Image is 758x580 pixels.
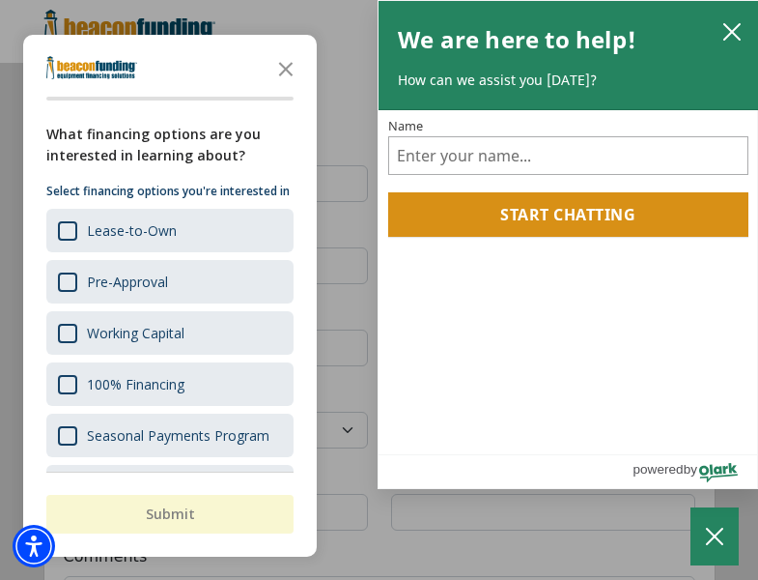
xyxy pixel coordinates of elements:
div: Working Capital [46,311,294,355]
a: Powered by Olark [632,455,757,488]
div: Equipment Upgrade [46,465,294,508]
div: What financing options are you interested in learning about? [46,124,294,166]
button: Close Chatbox [690,507,739,565]
p: How can we assist you [DATE]? [398,71,739,90]
button: close chatbox [716,17,747,44]
div: Accessibility Menu [13,525,55,567]
div: 100% Financing [46,362,294,406]
p: Select financing options you're interested in [46,182,294,201]
button: Start chatting [388,192,748,237]
div: Lease-to-Own [46,209,294,252]
div: Survey [23,35,317,557]
button: Submit [46,495,294,534]
span: powered [632,457,683,481]
input: Name [388,136,748,175]
div: 100% Financing [87,375,184,393]
img: Company logo [46,56,137,79]
div: Working Capital [87,324,184,342]
h2: We are here to help! [398,20,636,59]
div: Lease-to-Own [87,221,177,240]
div: Pre-Approval [87,273,168,291]
span: by [684,457,697,481]
label: Name [388,120,748,132]
button: Close the survey [267,48,305,87]
div: Seasonal Payments Program [46,414,294,457]
div: Pre-Approval [46,260,294,304]
div: Seasonal Payments Program [87,426,269,445]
